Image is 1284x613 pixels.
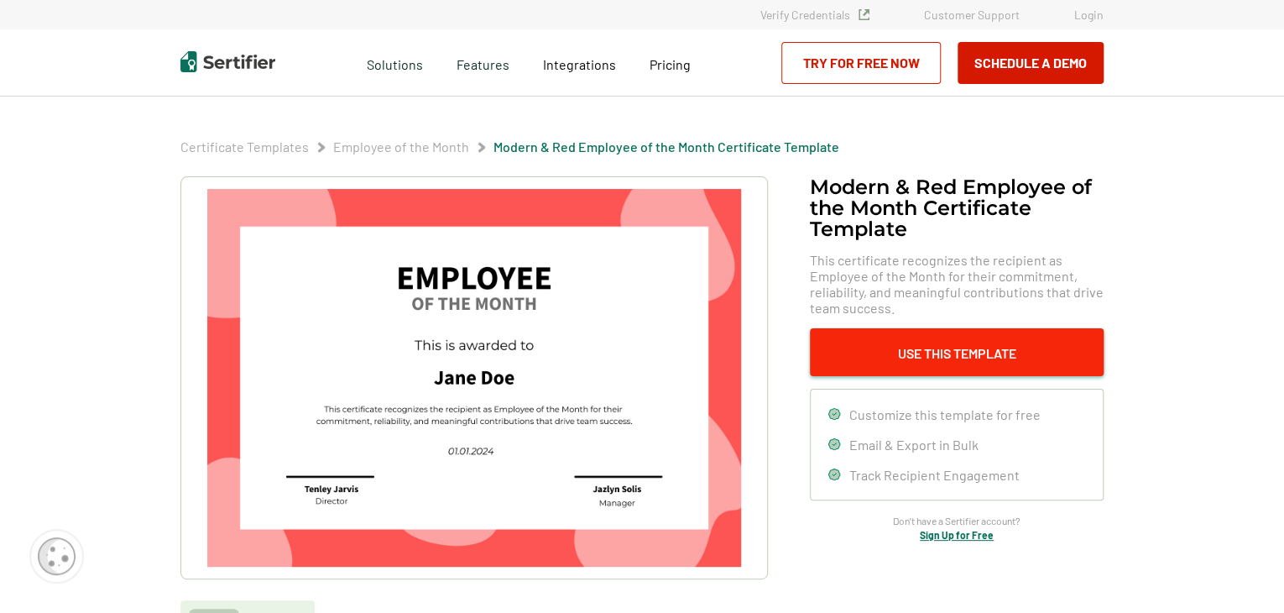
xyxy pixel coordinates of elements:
span: Customize this template for free [849,406,1041,422]
a: Verify Credentials [760,8,869,22]
iframe: Chat Widget [1200,532,1284,613]
a: Certificate Templates [180,139,309,155]
img: Sertifier | Digital Credentialing Platform [180,51,275,72]
img: Verified [859,9,869,20]
button: Use This Template [810,328,1104,376]
img: Modern & Red Employee of the Month Certificate Template [207,189,741,567]
span: Don’t have a Sertifier account? [893,513,1020,529]
div: Breadcrumb [180,139,839,155]
button: Schedule a Demo [958,42,1104,84]
h1: Modern & Red Employee of the Month Certificate Template [810,176,1104,239]
a: Pricing [650,52,691,73]
a: Try for Free Now [781,42,941,84]
span: This certificate recognizes the recipient as Employee of the Month for their commitment, reliabil... [810,252,1104,316]
a: Integrations [543,52,616,73]
a: Customer Support [924,8,1020,22]
span: Pricing [650,56,691,72]
a: Modern & Red Employee of the Month Certificate Template [493,139,839,155]
a: Login [1074,8,1104,22]
a: Employee of the Month [333,139,469,155]
span: Certificate Templates [180,139,309,155]
span: Email & Export in Bulk [849,437,979,453]
span: Modern & Red Employee of the Month Certificate Template [493,139,839,155]
span: Integrations [543,56,616,72]
a: Sign Up for Free [920,529,994,541]
span: Features [457,52,509,73]
span: Solutions [367,52,423,73]
span: Track Recipient Engagement [849,467,1020,483]
span: Employee of the Month [333,139,469,155]
img: Cookie Popup Icon [38,537,76,575]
